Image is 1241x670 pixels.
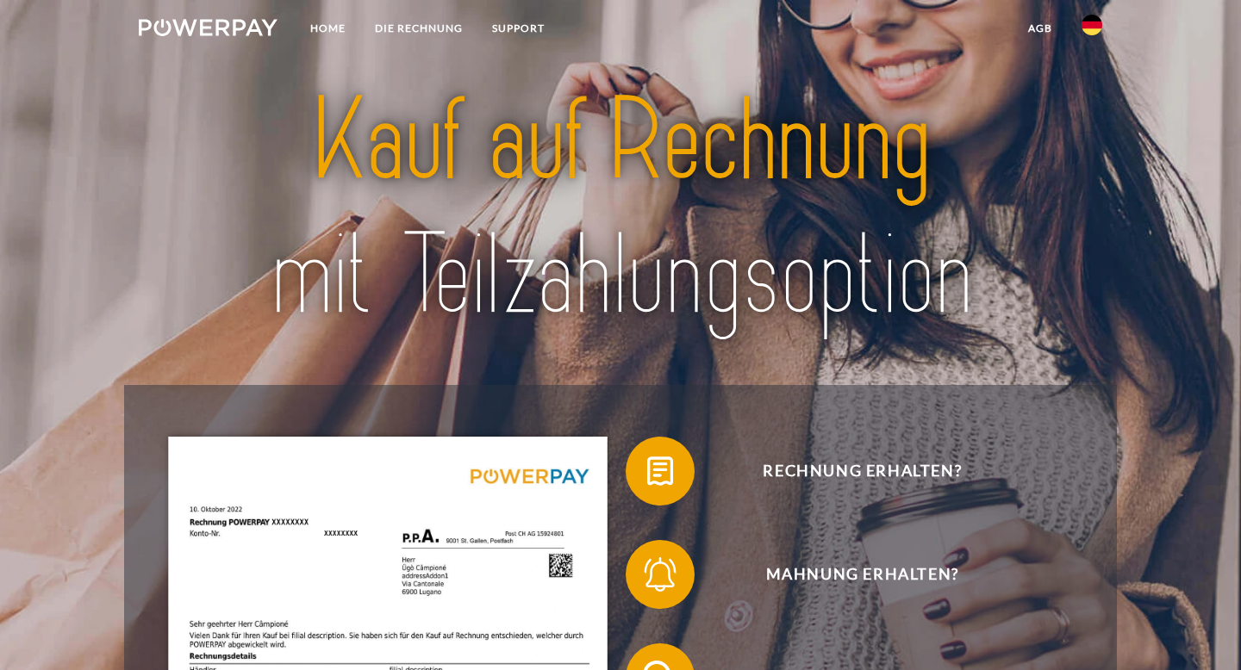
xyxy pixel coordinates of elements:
img: title-powerpay_de.svg [186,67,1055,350]
span: Rechnung erhalten? [652,437,1074,506]
img: qb_bell.svg [639,553,682,596]
a: SUPPORT [477,13,559,44]
img: de [1082,15,1102,35]
a: agb [1013,13,1067,44]
span: Mahnung erhalten? [652,540,1074,609]
img: logo-powerpay-white.svg [139,19,278,36]
a: DIE RECHNUNG [360,13,477,44]
button: Mahnung erhalten? [626,540,1074,609]
img: qb_bill.svg [639,450,682,493]
a: Home [296,13,360,44]
button: Rechnung erhalten? [626,437,1074,506]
